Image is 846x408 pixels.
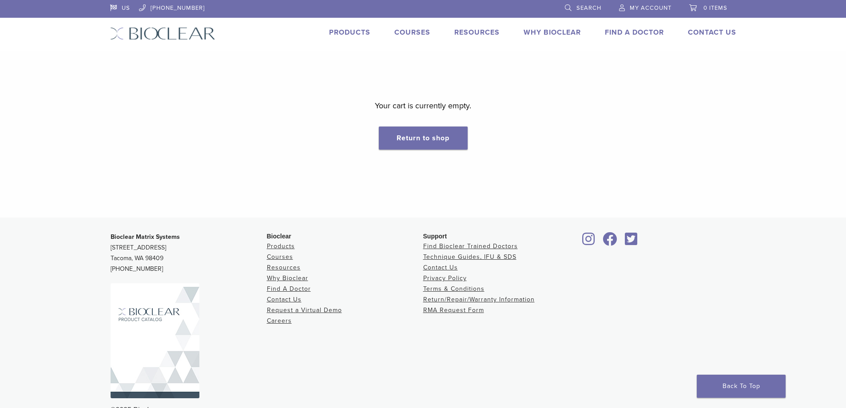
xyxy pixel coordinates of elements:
a: Terms & Conditions [423,285,485,293]
p: [STREET_ADDRESS] Tacoma, WA 98409 [PHONE_NUMBER] [111,232,267,274]
a: Contact Us [423,264,458,271]
a: Products [267,242,295,250]
a: Return/Repair/Warranty Information [423,296,535,303]
span: 0 items [703,4,727,12]
a: Products [329,28,370,37]
a: Bioclear [580,238,598,246]
a: Contact Us [267,296,302,303]
a: Back To Top [697,375,786,398]
span: Search [576,4,601,12]
a: Courses [394,28,430,37]
a: Request a Virtual Demo [267,306,342,314]
a: Resources [267,264,301,271]
a: RMA Request Form [423,306,484,314]
a: Courses [267,253,293,261]
a: Find A Doctor [605,28,664,37]
a: Contact Us [688,28,736,37]
a: Resources [454,28,500,37]
a: Bioclear [622,238,641,246]
strong: Bioclear Matrix Systems [111,233,180,241]
a: Bioclear [600,238,620,246]
span: My Account [630,4,671,12]
a: Why Bioclear [267,274,308,282]
a: Privacy Policy [423,274,467,282]
a: Why Bioclear [524,28,581,37]
span: Bioclear [267,233,291,240]
a: Find Bioclear Trained Doctors [423,242,518,250]
span: Support [423,233,447,240]
a: Technique Guides, IFU & SDS [423,253,516,261]
a: Find A Doctor [267,285,311,293]
a: Return to shop [379,127,468,150]
img: Bioclear [110,27,215,40]
img: Bioclear [111,283,199,398]
p: Your cart is currently empty. [375,99,471,112]
a: Careers [267,317,292,325]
